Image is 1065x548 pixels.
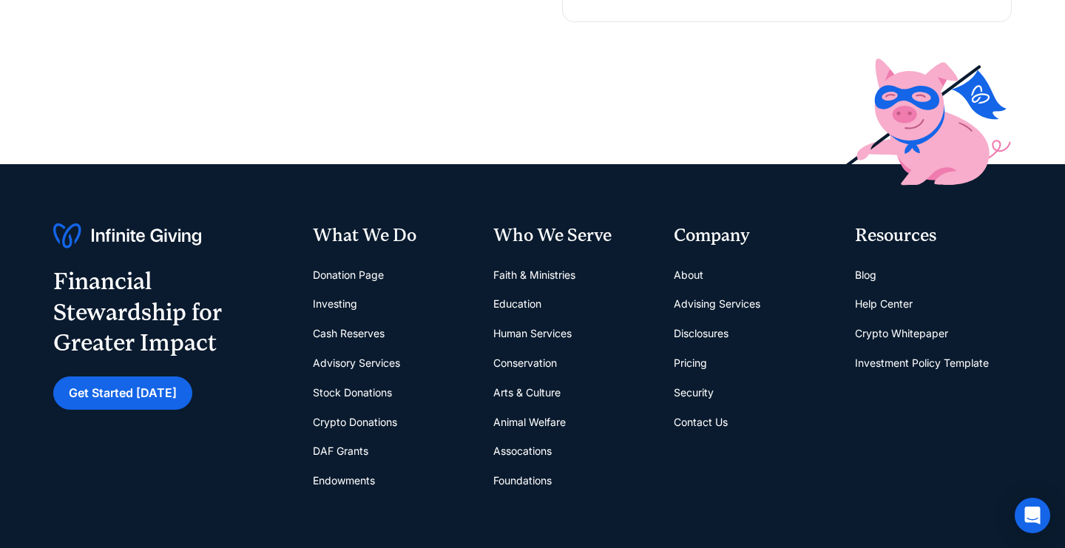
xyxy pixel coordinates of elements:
div: Financial Stewardship for Greater Impact [53,266,289,359]
div: Resources [855,223,1012,248]
a: Crypto Whitepaper [855,319,948,348]
a: Assocations [493,436,552,466]
a: Endowments [313,466,375,495]
a: Stock Donations [313,378,392,407]
a: Cash Reserves [313,319,385,348]
a: Help Center [855,289,913,319]
a: Investment Policy Template [855,348,989,378]
a: DAF Grants [313,436,368,466]
a: Arts & Culture [493,378,561,407]
a: Advising Services [674,289,760,319]
a: Pricing [674,348,707,378]
div: Open Intercom Messenger [1015,498,1050,533]
a: Security [674,378,714,407]
a: Investing [313,289,357,319]
a: Contact Us [674,407,728,437]
a: Donation Page [313,260,384,290]
a: About [674,260,703,290]
a: Foundations [493,466,552,495]
a: Disclosures [674,319,728,348]
div: What We Do [313,223,470,248]
a: Education [493,289,541,319]
a: Blog [855,260,876,290]
a: Human Services [493,319,572,348]
div: Company [674,223,831,248]
a: Get Started [DATE] [53,376,192,410]
a: Faith & Ministries [493,260,575,290]
a: Animal Welfare [493,407,566,437]
a: Conservation [493,348,557,378]
div: Who We Serve [493,223,650,248]
a: Crypto Donations [313,407,397,437]
a: Advisory Services [313,348,400,378]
